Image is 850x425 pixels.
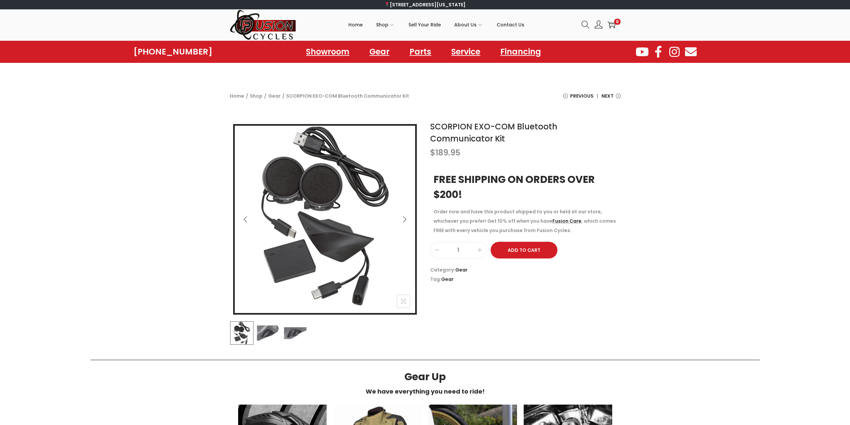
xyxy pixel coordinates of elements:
bdi: 189.95 [430,147,460,158]
span: $ [430,147,436,158]
nav: Primary navigation [297,10,576,40]
a: About Us [454,10,483,40]
a: Parts [403,44,438,60]
img: SCORPION EXO-COM Bluetooth Communicator Kit [235,126,415,306]
a: Next [602,91,621,106]
a: 0 [608,21,616,29]
a: Shop [376,10,395,40]
a: Gear [268,93,281,99]
img: Woostify retina logo [230,9,297,40]
img: Product image [230,321,253,345]
a: [PHONE_NUMBER] [134,47,212,57]
img: 📍 [385,2,389,7]
span: / [246,91,248,101]
a: Service [445,44,487,60]
span: Contact Us [497,16,524,33]
span: Next [602,91,614,101]
span: Sell Your Ride [408,16,441,33]
button: Previous [238,212,253,227]
a: Sell Your Ride [408,10,441,40]
a: Previous [563,91,593,106]
a: Shop [250,93,263,99]
h3: FREE SHIPPING ON ORDERS OVER $200! [434,172,617,202]
span: Shop [376,16,388,33]
a: Gear [455,267,468,273]
input: Product quantity [431,245,487,255]
span: SCORPION EXO-COM Bluetooth Communicator Kit [286,91,409,101]
button: Add to Cart [491,242,557,258]
button: Next [397,212,412,227]
a: Showroom [299,44,356,60]
span: Home [348,16,363,33]
a: Financing [494,44,548,60]
a: Gear [441,276,454,283]
a: Contact Us [497,10,524,40]
p: Order now and have this product shipped to you or held at our store, whichever you prefer! Get 10... [434,207,617,235]
span: Category: [430,265,621,275]
a: Gear [363,44,396,60]
span: Tag: [430,275,621,284]
span: Previous [570,91,593,101]
span: / [264,91,267,101]
h6: We have everything you need to ride! [7,389,843,395]
img: Product image [284,321,307,345]
a: Home [348,10,363,40]
a: [STREET_ADDRESS][US_STATE] [384,1,466,8]
a: Fusion Care [552,218,581,224]
img: Product image [257,321,280,345]
a: Home [230,93,244,99]
span: About Us [454,16,477,33]
span: / [282,91,285,101]
nav: Menu [299,44,548,60]
h3: Gear Up [7,372,843,382]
